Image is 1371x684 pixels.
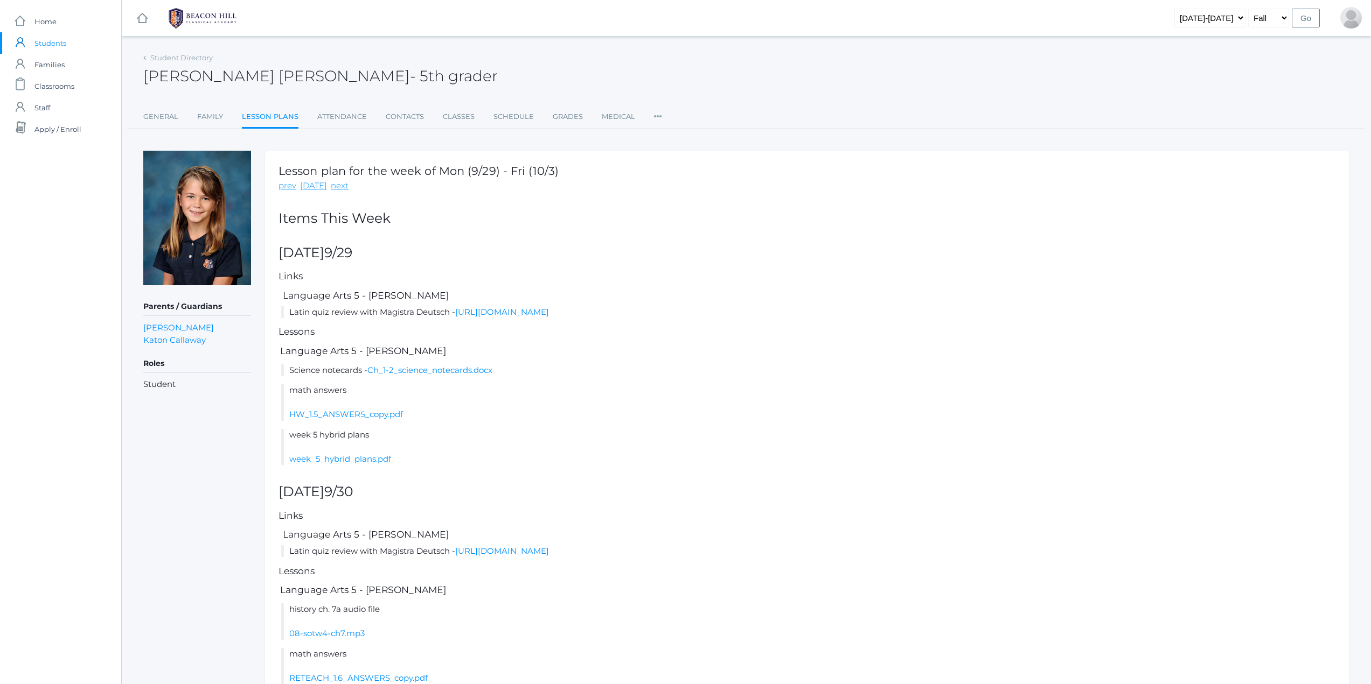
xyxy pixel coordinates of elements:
h5: Parents / Guardians [143,298,251,316]
a: [URL][DOMAIN_NAME] [455,307,549,317]
a: Student Directory [150,53,213,62]
a: 08-sotw4-ch7.mp3 [289,628,365,638]
a: week_5_hybrid_plans.pdf [289,454,391,464]
h5: Language Arts 5 - [PERSON_NAME] [279,585,1335,595]
a: next [331,180,349,192]
span: Students [34,32,66,54]
h5: Lessons [279,327,1335,337]
h5: Language Arts 5 - [PERSON_NAME] [281,530,1335,540]
input: Go [1292,9,1320,27]
li: Latin quiz review with Magistra Deutsch - [281,545,1335,558]
h5: Language Arts 5 - [PERSON_NAME] [279,346,1335,356]
a: Katon Callaway [143,334,206,346]
li: history ch. 7a audio file [281,603,1335,640]
span: Apply / Enroll [34,118,81,140]
h5: Roles [143,355,251,373]
h5: Lessons [279,566,1335,576]
span: Families [34,54,65,75]
a: Schedule [493,106,534,128]
h2: [DATE] [279,245,1335,260]
a: Family [197,106,223,128]
span: 9/29 [324,244,352,260]
a: Ch_1-2_science_notecards.docx [367,365,492,375]
h1: Lesson plan for the week of Mon (9/29) - Fri (10/3) [279,165,559,177]
img: 1_BHCALogos-05.png [162,5,243,32]
h2: Items This Week [279,211,1335,226]
h5: Language Arts 5 - [PERSON_NAME] [281,291,1335,301]
a: Grades [553,106,583,128]
span: - 5th grader [410,67,498,85]
a: Classes [443,106,475,128]
span: Home [34,11,57,32]
img: Kennedy Callaway [143,151,251,285]
li: math answers [281,384,1335,421]
a: [PERSON_NAME] [143,321,214,334]
span: 9/30 [324,483,353,499]
a: HW_1.5_ANSWERS_copy.pdf [289,409,403,419]
a: Lesson Plans [242,106,298,129]
h5: Links [279,271,1335,281]
h2: [PERSON_NAME] [PERSON_NAME] [143,68,498,84]
li: Latin quiz review with Magistra Deutsch - [281,306,1335,319]
li: week 5 hybrid plans [281,429,1335,466]
a: Medical [602,106,635,128]
a: General [143,106,178,128]
li: Science notecards - [281,364,1335,377]
h5: Links [279,511,1335,521]
span: Staff [34,97,50,118]
li: Student [143,378,251,391]
a: prev [279,180,296,192]
a: [URL][DOMAIN_NAME] [455,546,549,556]
h2: [DATE] [279,484,1335,499]
a: Attendance [317,106,367,128]
a: Contacts [386,106,424,128]
div: Erin Callaway [1340,7,1362,29]
span: Classrooms [34,75,74,97]
a: [DATE] [300,180,327,192]
a: RETEACH_1.6_ANSWERS_copy.pdf [289,673,428,683]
